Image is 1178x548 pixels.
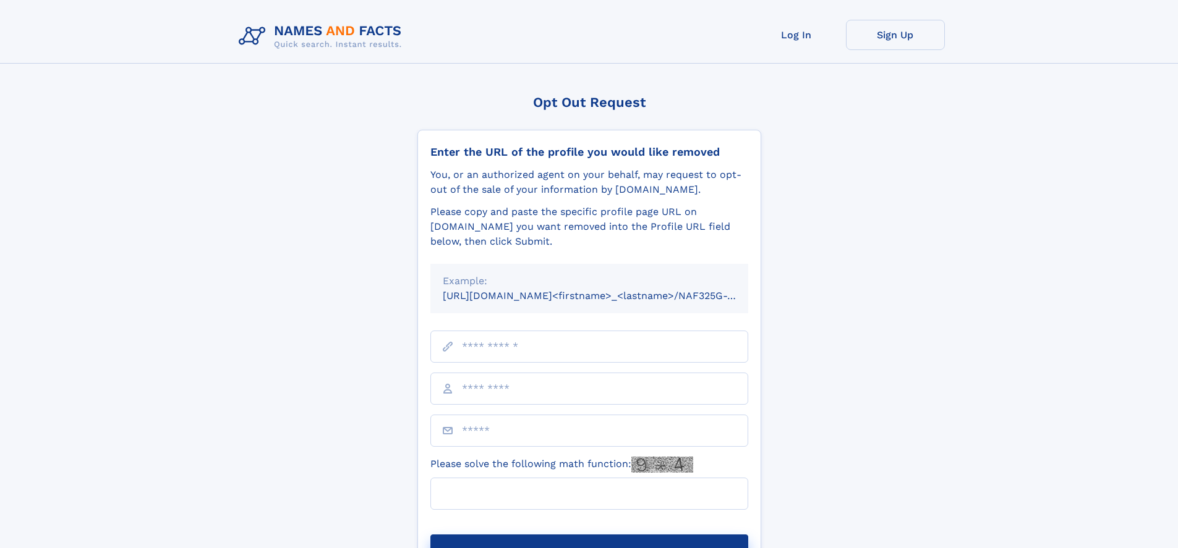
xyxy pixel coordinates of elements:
[747,20,846,50] a: Log In
[430,167,748,197] div: You, or an authorized agent on your behalf, may request to opt-out of the sale of your informatio...
[430,457,693,473] label: Please solve the following math function:
[430,145,748,159] div: Enter the URL of the profile you would like removed
[846,20,945,50] a: Sign Up
[443,274,736,289] div: Example:
[443,290,772,301] small: [URL][DOMAIN_NAME]<firstname>_<lastname>/NAF325G-xxxxxxxx
[417,95,761,110] div: Opt Out Request
[430,204,748,249] div: Please copy and paste the specific profile page URL on [DOMAIN_NAME] you want removed into the Pr...
[234,20,412,53] img: Logo Names and Facts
